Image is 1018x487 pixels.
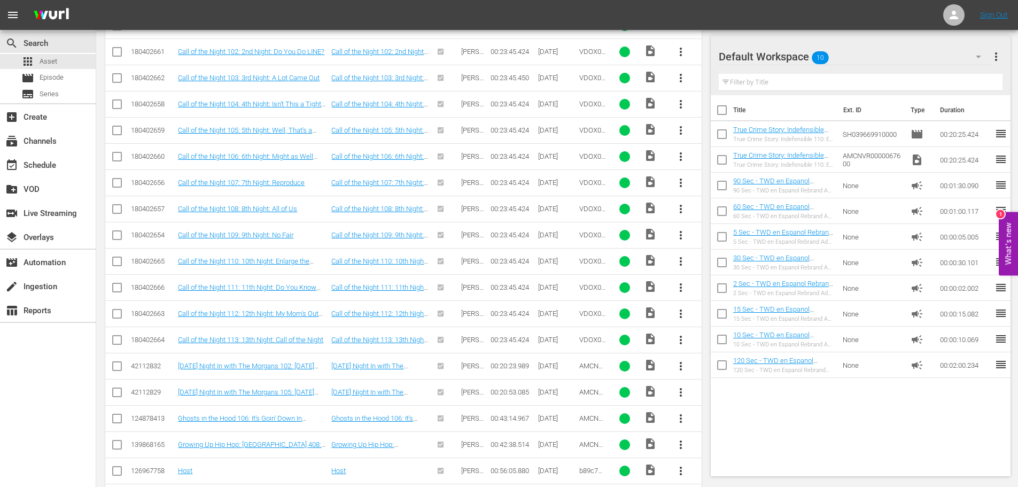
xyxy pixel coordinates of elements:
button: more_vert [668,118,694,143]
button: more_vert [668,222,694,248]
a: Call of the Night 112: 12th Night: My Mom's Out Tonight [331,310,428,326]
a: 10 Sec - TWD en Espanol Rebrand Ad Slates-10s- SLATE [733,331,826,347]
div: [DATE] [538,179,576,187]
div: 180402654 [131,231,175,239]
div: 180402658 [131,100,175,108]
span: Video [644,123,657,136]
button: more_vert [668,275,694,300]
div: 00:23:45.424 [491,231,534,239]
a: Call of the Night 107: 7th Night: Reproduce [331,179,428,195]
div: 60 Sec - TWD en Espanol Rebrand Ad Slates-60s- SLATE [733,213,834,220]
span: Ad [911,359,923,372]
div: [DATE] [538,205,576,213]
div: [DATE] [538,257,576,265]
button: more_vert [668,196,694,222]
span: Reports [5,304,18,317]
a: Call of the Night 104: 4th Night: Isn't This a Tight Squeeze? [331,100,428,116]
span: Overlays [5,231,18,244]
div: 00:23:45.450 [491,74,534,82]
td: None [838,198,907,224]
span: Video [644,175,657,188]
div: 5 Sec - TWD en Espanol Rebrand Ad Slates-5s- SLATE [733,238,834,245]
span: menu [6,9,19,21]
span: Video [644,149,657,162]
div: 00:56:05.880 [491,467,534,475]
span: Video [644,280,657,293]
span: [PERSON_NAME] Feed [461,179,484,203]
span: [PERSON_NAME] Feed [461,152,484,176]
div: 42112832 [131,362,175,370]
a: Call of the Night 108: 8th Night: All of Us [178,205,297,213]
span: Ingestion [5,280,18,293]
div: 180402663 [131,310,175,318]
span: [PERSON_NAME] Feed [461,414,484,438]
div: 120 Sec - TWD en Espanol Rebrand Ad Slates-120s- SLATE [733,367,834,374]
span: [PERSON_NAME] Feed [461,310,484,334]
span: VDOX0000000000044702 [579,257,605,281]
span: VDOX0000000000044465 [579,74,605,98]
span: VDOX0000000000044479 [579,100,605,124]
div: True Crime Story: Indefensible 110: El elefante en el útero [733,161,834,168]
span: Video [644,71,657,83]
span: Video [644,254,657,267]
div: 00:23:45.424 [491,310,534,318]
th: Title [733,95,837,125]
a: True Crime Story: Indefensible 110: El elefante en el útero [733,126,828,142]
span: Episode [911,128,923,141]
a: True Crime Story: Indefensible 110: El elefante en el útero [733,151,828,167]
span: Video [644,202,657,214]
span: [PERSON_NAME] Feed [461,74,484,98]
a: Call of the Night 113: 13th Night: Call of the Night [331,336,428,352]
a: Sign Out [980,11,1008,19]
button: more_vert [668,432,694,458]
div: [DATE] [538,467,576,475]
button: more_vert [668,353,694,379]
td: 00:01:00.117 [936,198,994,224]
a: Call of the Night 113: 13th Night: Call of the Night [178,336,323,344]
span: reorder [994,307,1007,320]
img: ans4CAIJ8jUAAAAAAAAAAAAAAAAAAAAAAAAgQb4GAAAAAAAAAAAAAAAAAAAAAAAAJMjXAAAAAAAAAAAAAAAAAAAAAAAAgAT5G... [26,3,77,28]
span: more_vert [674,229,687,242]
span: Video [644,385,657,398]
div: Default Workspace [719,42,991,72]
div: [DATE] [538,414,576,422]
a: Call of the Night 105: 5th Night: Well, That's a Problem [331,126,428,142]
span: Video [644,44,657,57]
span: [PERSON_NAME] Feed [461,48,484,72]
a: Call of the Night 102: 2nd Night: Do You Do LINE? [178,48,324,56]
div: 10 Sec - TWD en Espanol Rebrand Ad Slates-10s- SLATE [733,341,834,348]
span: [PERSON_NAME] Feed [461,336,484,360]
a: Growing Up Hip Hop: [GEOGRAPHIC_DATA] 408: Call Security [178,440,325,457]
span: VOD [5,183,18,196]
div: 00:20:23.989 [491,362,534,370]
td: None [838,224,907,250]
span: Video [644,411,657,424]
a: 30 Sec - TWD en Espanol Rebrand Ad Slates-30s- SLATE [733,254,826,270]
a: Call of the Night 107: 7th Night: Reproduce [178,179,305,187]
div: 00:23:45.424 [491,205,534,213]
span: reorder [994,358,1007,371]
div: [DATE] [538,48,576,56]
td: 00:00:05.005 [936,224,994,250]
span: Ad [911,333,923,346]
a: Call of the Night 106: 6th Night: Might as Well Have Fun [331,152,428,168]
div: [DATE] [538,388,576,396]
span: Episode [21,72,34,84]
div: 180402665 [131,257,175,265]
td: None [838,327,907,352]
a: Call of the Night 103: 3rd Night: A Lot Came Out [178,74,320,82]
div: 00:23:45.424 [491,257,534,265]
div: 30 Sec - TWD en Espanol Rebrand Ad Slates-30s- SLATE [733,264,834,271]
a: Call of the Night 110: 10th Night: Enlarge the Peeping-[PERSON_NAME] Photos [178,257,314,273]
div: 00:23:45.424 [491,336,534,344]
span: more_vert [674,150,687,163]
span: Create [5,111,18,123]
span: more_vert [674,412,687,425]
td: AMCNVR0000067600 [838,147,907,173]
a: 15 Sec - TWD en Espanol Rebrand Ad Slates-15s- SLATE [733,305,826,321]
a: 120 Sec - TWD en Espanol Rebrand Ad Slates-120s- SLATE [733,357,829,373]
a: Ghosts in the Hood 106: It's Goin' Down In [GEOGRAPHIC_DATA] [178,414,306,430]
div: [DATE] [538,100,576,108]
span: Ad [911,230,923,243]
span: [PERSON_NAME] Feed [461,440,484,465]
